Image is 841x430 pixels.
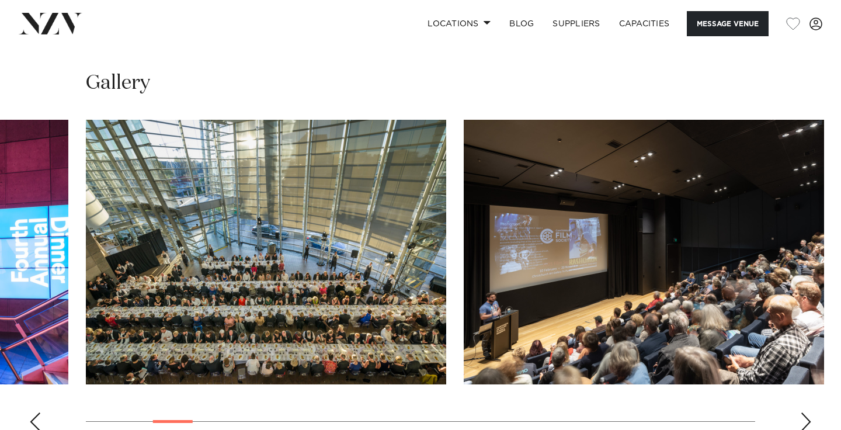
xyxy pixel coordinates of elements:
a: BLOG [500,11,543,36]
a: Capacities [610,11,679,36]
a: Locations [418,11,500,36]
swiper-slide: 5 / 30 [464,120,824,384]
a: SUPPLIERS [543,11,609,36]
button: Message Venue [687,11,769,36]
swiper-slide: 4 / 30 [86,120,446,384]
h2: Gallery [86,70,150,96]
img: nzv-logo.png [19,13,82,34]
